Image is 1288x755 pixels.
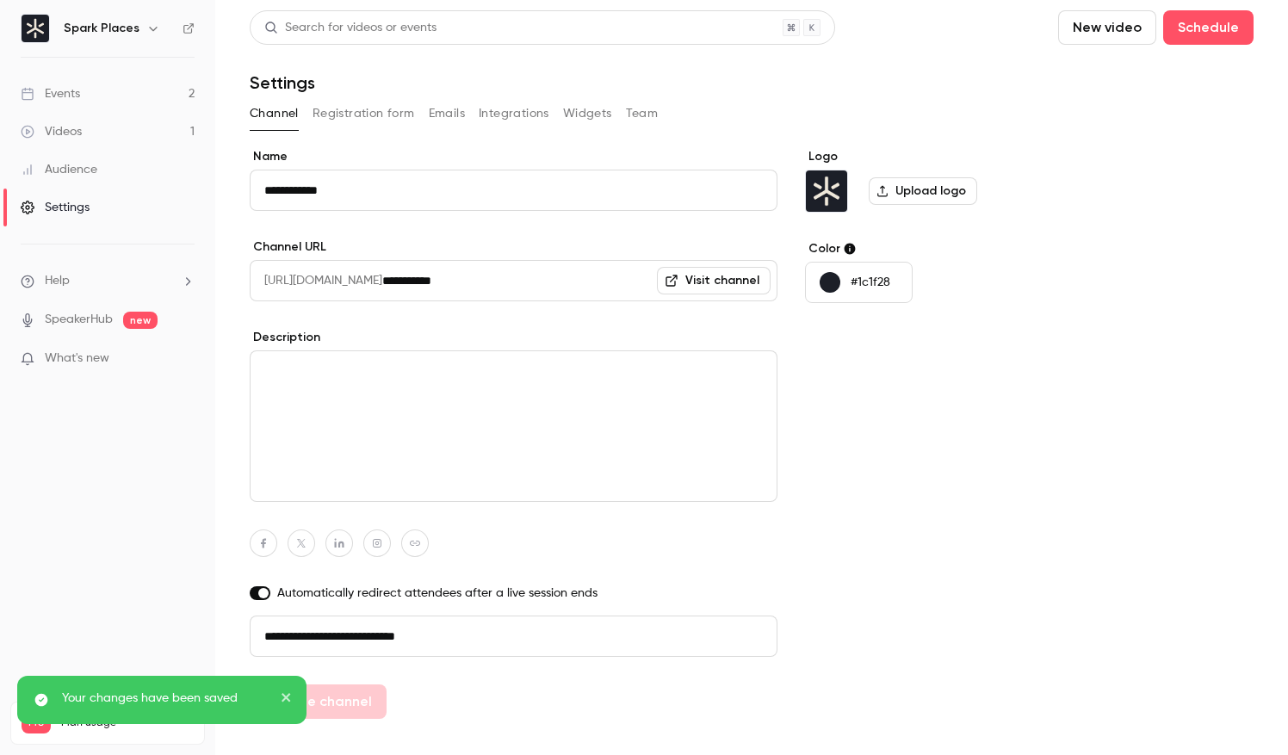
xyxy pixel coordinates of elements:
[64,20,139,37] h6: Spark Places
[1058,10,1156,45] button: New video
[21,161,97,178] div: Audience
[805,240,1069,257] label: Color
[563,100,612,127] button: Widgets
[45,350,109,368] span: What's new
[869,177,977,205] label: Upload logo
[429,100,465,127] button: Emails
[250,148,777,165] label: Name
[62,690,269,707] p: Your changes have been saved
[21,199,90,216] div: Settings
[805,148,1069,165] label: Logo
[250,585,777,602] label: Automatically redirect attendees after a live session ends
[479,100,549,127] button: Integrations
[250,329,777,346] label: Description
[264,19,437,37] div: Search for videos or events
[805,262,913,303] button: #1c1f28
[281,690,293,710] button: close
[21,272,195,290] li: help-dropdown-opener
[851,274,890,291] p: #1c1f28
[123,312,158,329] span: new
[250,260,382,301] span: [URL][DOMAIN_NAME]
[313,100,415,127] button: Registration form
[21,123,82,140] div: Videos
[45,311,113,329] a: SpeakerHub
[657,267,771,294] a: Visit channel
[22,15,49,42] img: Spark Places
[21,85,80,102] div: Events
[250,100,299,127] button: Channel
[250,72,315,93] h1: Settings
[250,238,777,256] label: Channel URL
[806,170,847,212] img: Spark Places
[1163,10,1254,45] button: Schedule
[626,100,659,127] button: Team
[45,272,70,290] span: Help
